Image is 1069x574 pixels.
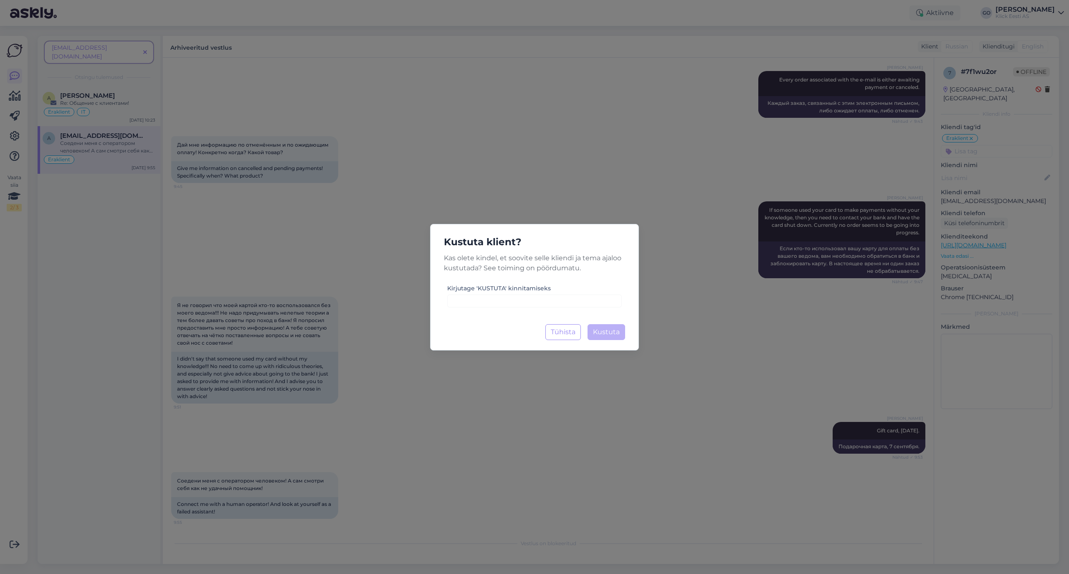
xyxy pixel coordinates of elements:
label: Kirjutage 'KUSTUTA' kinnitamiseks [447,284,551,293]
button: Tühista [545,324,581,340]
span: Kustuta [593,328,620,336]
h5: Kustuta klient? [437,234,632,250]
p: Kas olete kindel, et soovite selle kliendi ja tema ajaloo kustutada? See toiming on pöördumatu. [437,253,632,273]
button: Kustuta [588,324,625,340]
